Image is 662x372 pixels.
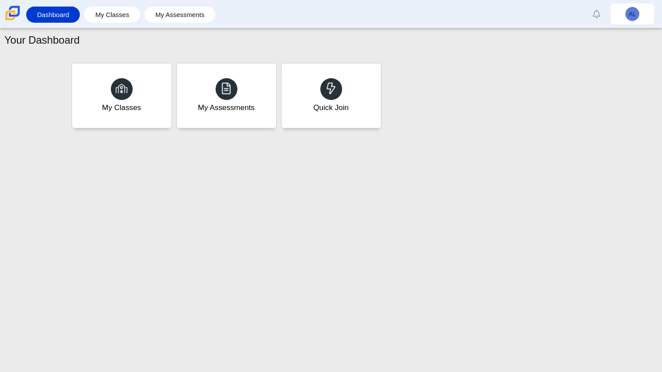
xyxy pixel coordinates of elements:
[198,102,255,113] div: My Assessments
[4,33,80,48] h1: Your Dashboard
[31,7,75,23] a: Dashboard
[611,3,654,24] a: AL
[587,4,606,24] a: Alerts
[628,11,636,17] span: AL
[3,16,22,24] a: Carmen School of Science & Technology
[72,63,172,128] a: My Classes
[281,63,381,128] a: Quick Join
[89,7,136,23] a: My Classes
[3,4,22,22] img: Carmen School of Science & Technology
[313,102,349,113] div: Quick Join
[176,63,277,128] a: My Assessments
[149,7,211,23] a: My Assessments
[102,102,141,113] div: My Classes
